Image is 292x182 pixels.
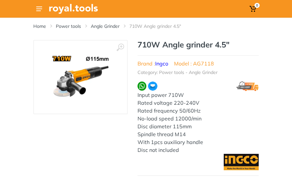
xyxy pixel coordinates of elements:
[138,82,147,91] img: wa.webp
[51,47,110,107] img: Royal Tools - 710W Angle grinder 4.5
[138,40,259,49] h1: 710W Angle grinder 4.5"
[138,60,168,67] li: Brand :
[129,23,191,29] li: 710W Angle grinder 4.5"
[138,69,218,76] li: Category: Power tools - Angle Grinder
[49,4,98,14] img: Royal Tools Logo
[174,60,214,67] li: Model : AG7118
[236,81,259,91] img: express.png
[33,23,46,29] a: Home
[148,81,158,91] img: ma.webp
[155,60,168,67] a: Ingco
[224,154,259,170] img: Ingco
[254,3,260,8] span: 0
[91,23,120,29] a: Angle Grinder
[33,23,259,29] nav: breadcrumb
[248,3,259,15] a: 0
[56,23,81,29] a: Power tools
[138,91,259,154] div: Input power 710W Rated voltage 220-240V Rated frequency 50/60Hz No-load speed 12000/min Disc diam...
